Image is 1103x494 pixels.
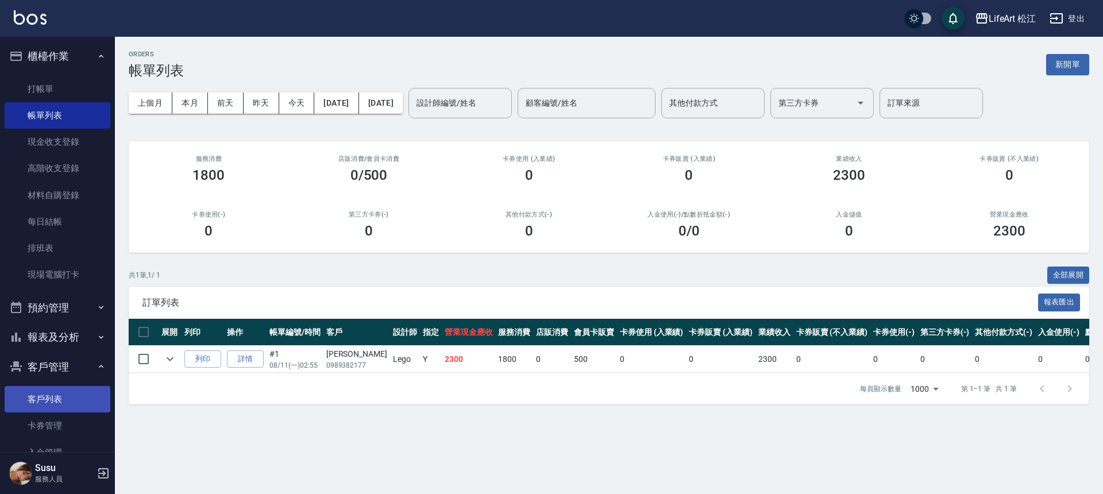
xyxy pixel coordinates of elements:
[129,92,172,114] button: 上個月
[5,412,110,439] a: 卡券管理
[267,319,323,346] th: 帳單編號/時間
[420,346,442,373] td: Y
[5,261,110,288] a: 現場電腦打卡
[533,346,571,373] td: 0
[686,319,755,346] th: 卡券販賣 (入業績)
[870,319,917,346] th: 卡券使用(-)
[793,346,870,373] td: 0
[129,270,160,280] p: 共 1 筆, 1 / 1
[326,348,387,360] div: [PERSON_NAME]
[525,167,533,183] h3: 0
[533,319,571,346] th: 店販消費
[1045,8,1089,29] button: 登出
[685,167,693,183] h3: 0
[917,319,973,346] th: 第三方卡券(-)
[5,386,110,412] a: 客戶列表
[678,223,700,239] h3: 0 /0
[970,7,1041,30] button: LifeArt 松江
[5,129,110,155] a: 現金收支登錄
[5,322,110,352] button: 報表及分析
[686,346,755,373] td: 0
[942,7,965,30] button: save
[420,319,442,346] th: 指定
[783,211,916,218] h2: 入金儲值
[755,319,793,346] th: 業績收入
[462,155,595,163] h2: 卡券使用 (入業績)
[860,384,901,394] p: 每頁顯示數量
[1046,59,1089,70] a: 新開單
[35,462,94,474] h5: Susu
[326,360,387,370] p: 0989382177
[972,346,1035,373] td: 0
[129,51,184,58] h2: ORDERS
[961,384,1017,394] p: 第 1–1 筆 共 1 筆
[989,11,1036,26] div: LifeArt 松江
[462,211,595,218] h2: 其他付款方式(-)
[159,319,182,346] th: 展開
[192,167,225,183] h3: 1800
[350,167,388,183] h3: 0/500
[442,319,496,346] th: 營業現金應收
[279,92,315,114] button: 今天
[208,92,244,114] button: 前天
[943,155,1075,163] h2: 卡券販賣 (不入業績)
[269,360,321,370] p: 08/11 (一) 02:55
[755,346,793,373] td: 2300
[906,373,943,404] div: 1000
[495,346,533,373] td: 1800
[182,319,224,346] th: 列印
[793,319,870,346] th: 卡券販賣 (不入業績)
[870,346,917,373] td: 0
[1035,346,1082,373] td: 0
[14,10,47,25] img: Logo
[142,155,275,163] h3: 服務消費
[224,319,267,346] th: 操作
[833,167,865,183] h3: 2300
[442,346,496,373] td: 2300
[495,319,533,346] th: 服務消費
[5,209,110,235] a: 每日結帳
[5,235,110,261] a: 排班表
[314,92,358,114] button: [DATE]
[993,223,1025,239] h3: 2300
[1035,319,1082,346] th: 入金使用(-)
[142,211,275,218] h2: 卡券使用(-)
[623,211,755,218] h2: 入金使用(-) /點數折抵金額(-)
[1038,296,1081,307] a: 報表匯出
[303,155,435,163] h2: 店販消費 /會員卡消費
[571,346,617,373] td: 500
[617,346,687,373] td: 0
[129,63,184,79] h3: 帳單列表
[359,92,403,114] button: [DATE]
[35,474,94,484] p: 服務人員
[161,350,179,368] button: expand row
[5,439,110,466] a: 入金管理
[5,76,110,102] a: 打帳單
[5,155,110,182] a: 高階收支登錄
[5,352,110,382] button: 客戶管理
[184,350,221,368] button: 列印
[5,182,110,209] a: 材料自購登錄
[172,92,208,114] button: 本月
[5,41,110,71] button: 櫃檯作業
[845,223,853,239] h3: 0
[571,319,617,346] th: 會員卡販賣
[943,211,1075,218] h2: 營業現金應收
[390,319,420,346] th: 設計師
[9,462,32,485] img: Person
[1047,267,1090,284] button: 全部展開
[365,223,373,239] h3: 0
[303,211,435,218] h2: 第三方卡券(-)
[244,92,279,114] button: 昨天
[783,155,916,163] h2: 業績收入
[142,297,1038,308] span: 訂單列表
[1005,167,1013,183] h3: 0
[205,223,213,239] h3: 0
[1046,54,1089,75] button: 新開單
[917,346,973,373] td: 0
[5,102,110,129] a: 帳單列表
[227,350,264,368] a: 詳情
[1038,294,1081,311] button: 報表匯出
[972,319,1035,346] th: 其他付款方式(-)
[525,223,533,239] h3: 0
